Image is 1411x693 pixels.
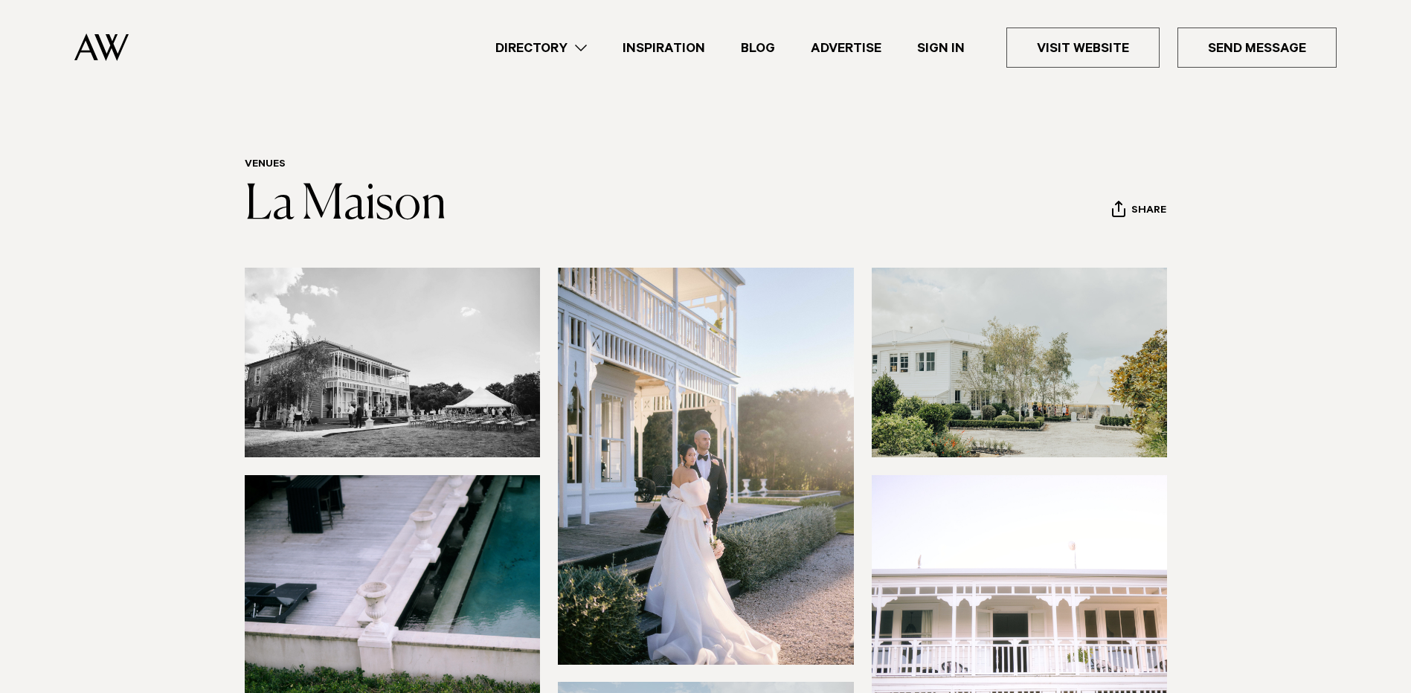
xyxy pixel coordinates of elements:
[1131,204,1166,219] span: Share
[558,268,854,664] img: Bride with puffy dress in front of homestead
[605,38,723,58] a: Inspiration
[1177,28,1337,68] a: Send Message
[478,38,605,58] a: Directory
[74,33,129,61] img: Auckland Weddings Logo
[1006,28,1160,68] a: Visit Website
[899,38,983,58] a: Sign In
[793,38,899,58] a: Advertise
[245,159,286,171] a: Venues
[245,181,446,229] a: La Maison
[723,38,793,58] a: Blog
[872,268,1168,457] img: Outside view of La Maison homestead
[245,268,541,457] img: Black and white photo of La Maison homestead
[1111,200,1167,222] button: Share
